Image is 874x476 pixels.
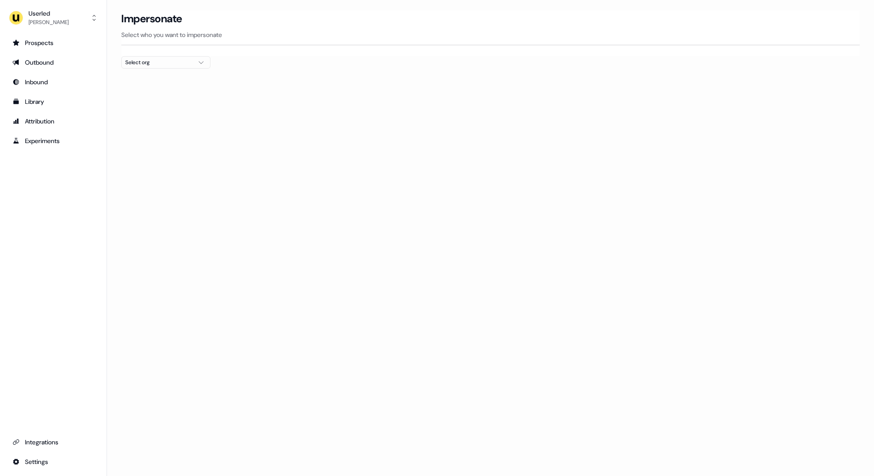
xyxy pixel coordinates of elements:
h3: Impersonate [121,12,182,25]
div: Select org [125,58,192,67]
a: Go to integrations [7,435,99,449]
div: Userled [29,9,69,18]
div: Experiments [12,136,94,145]
a: Go to attribution [7,114,99,128]
div: Outbound [12,58,94,67]
p: Select who you want to impersonate [121,30,860,39]
div: Library [12,97,94,106]
a: Go to templates [7,94,99,109]
div: Attribution [12,117,94,126]
a: Go to experiments [7,134,99,148]
a: Go to prospects [7,36,99,50]
div: Settings [12,457,94,466]
div: Prospects [12,38,94,47]
div: [PERSON_NAME] [29,18,69,27]
div: Integrations [12,438,94,447]
a: Go to integrations [7,455,99,469]
div: Inbound [12,78,94,86]
a: Go to Inbound [7,75,99,89]
button: Userled[PERSON_NAME] [7,7,99,29]
button: Select org [121,56,210,69]
a: Go to outbound experience [7,55,99,70]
